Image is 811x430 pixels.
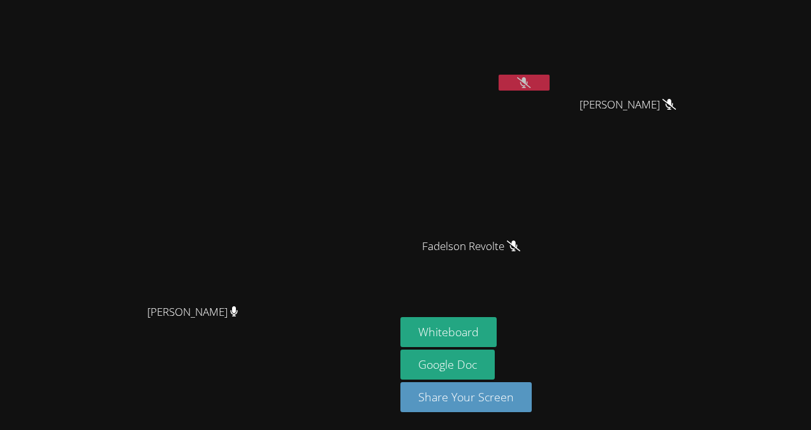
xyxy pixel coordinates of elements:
[147,303,238,322] span: [PERSON_NAME]
[400,350,495,380] a: Google Doc
[400,317,497,347] button: Whiteboard
[422,237,520,256] span: Fadelson Revolte
[400,382,532,412] button: Share Your Screen
[580,96,676,114] span: [PERSON_NAME]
